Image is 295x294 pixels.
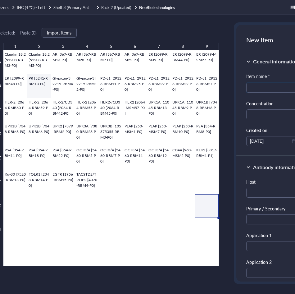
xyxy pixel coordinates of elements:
div: 9 [206,43,208,50]
a: Shelf 3 (Primary Antibodies)Rack 2 (Updated) [53,5,138,10]
button: Paste (0) [20,28,37,38]
div: Item name [246,73,270,80]
span: Shelf 3 (Primary Antibodies) [53,4,102,10]
a: NeoBiotechnologies [139,5,176,10]
div: 4 [86,43,88,50]
div: 6 [134,43,136,50]
div: 2 [38,43,40,50]
button: Import items [42,28,77,38]
div: 1 [14,43,16,50]
div: 7 [158,43,160,50]
span: Import items [47,30,71,35]
a: IHC (4 °C) - Left [17,5,52,10]
span: New item [246,35,273,44]
span: IHC (4 °C) - Left [17,4,45,10]
span: Rack 2 (Updated) [101,4,131,10]
div: 5 [110,43,112,50]
div: 8 [182,43,184,50]
input: MM/DD/YYYY [250,138,291,145]
div: 3 [62,43,64,50]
